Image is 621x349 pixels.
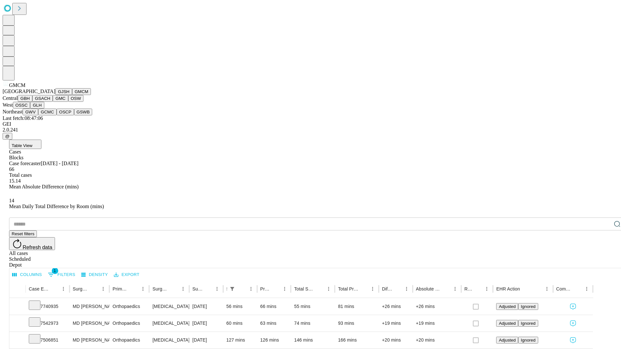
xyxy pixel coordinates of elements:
[573,284,582,293] button: Sort
[338,315,376,332] div: 93 mins
[228,284,237,293] div: 1 active filter
[152,298,186,315] div: [MEDICAL_DATA] [MEDICAL_DATA] 2 OR MORE COMPARTMENTS
[294,332,332,348] div: 146 mins
[294,286,314,291] div: Total Scheduled Duration
[382,286,392,291] div: Difference
[271,284,280,293] button: Sort
[582,284,591,293] button: Menu
[393,284,402,293] button: Sort
[192,286,203,291] div: Surgery Date
[113,332,146,348] div: Orthopaedics
[3,102,13,108] span: West
[496,320,518,327] button: Adjusted
[382,315,409,332] div: +19 mins
[46,270,77,280] button: Show filters
[496,286,520,291] div: EHR Action
[518,303,538,310] button: Ignored
[13,301,22,312] button: Expand
[441,284,451,293] button: Sort
[38,109,57,115] button: GCMC
[29,332,66,348] div: 7506851
[13,318,22,329] button: Expand
[73,332,106,348] div: MD [PERSON_NAME] [PERSON_NAME]
[12,143,32,148] span: Table View
[226,286,227,291] div: Scheduled In Room Duration
[9,140,41,149] button: Table View
[18,95,32,102] button: GBH
[113,286,129,291] div: Primary Service
[169,284,179,293] button: Sort
[29,298,66,315] div: 7740935
[152,286,169,291] div: Surgery Name
[294,298,332,315] div: 55 mins
[72,88,91,95] button: GMCM
[138,284,147,293] button: Menu
[294,315,332,332] div: 74 mins
[556,286,572,291] div: Comments
[5,134,10,139] span: @
[499,338,516,343] span: Adjusted
[9,178,21,184] span: 15.14
[129,284,138,293] button: Sort
[13,102,30,109] button: OSSC
[324,284,333,293] button: Menu
[29,286,49,291] div: Case Epic Id
[338,332,376,348] div: 166 mins
[9,184,79,189] span: Mean Absolute Difference (mins)
[179,284,188,293] button: Menu
[382,332,409,348] div: +20 mins
[496,337,518,344] button: Adjusted
[29,315,66,332] div: 7542973
[499,304,516,309] span: Adjusted
[237,284,246,293] button: Sort
[30,102,44,109] button: GLH
[192,298,220,315] div: [DATE]
[260,286,271,291] div: Predicted In Room Duration
[55,88,72,95] button: GJSH
[260,315,288,332] div: 63 mins
[226,332,254,348] div: 127 mins
[11,270,44,280] button: Select columns
[73,298,106,315] div: MD [PERSON_NAME] [PERSON_NAME]
[518,320,538,327] button: Ignored
[9,172,32,178] span: Total cases
[57,109,74,115] button: OSCP
[41,161,78,166] span: [DATE] - [DATE]
[59,284,68,293] button: Menu
[451,284,460,293] button: Menu
[521,304,535,309] span: Ignored
[113,298,146,315] div: Orthopaedics
[3,95,18,101] span: Central
[315,284,324,293] button: Sort
[246,284,256,293] button: Menu
[3,89,55,94] span: [GEOGRAPHIC_DATA]
[359,284,368,293] button: Sort
[13,335,22,346] button: Expand
[521,338,535,343] span: Ignored
[260,332,288,348] div: 126 mins
[9,166,14,172] span: 66
[226,298,254,315] div: 56 mins
[203,284,212,293] button: Sort
[482,284,491,293] button: Menu
[9,82,26,88] span: GMCM
[226,315,254,332] div: 60 mins
[73,286,89,291] div: Surgeon Name
[73,315,106,332] div: MD [PERSON_NAME] [PERSON_NAME]
[3,133,12,140] button: @
[9,198,14,203] span: 14
[152,315,186,332] div: [MEDICAL_DATA] SURGICAL [MEDICAL_DATA] SHAVING
[3,115,43,121] span: Last fetch: 08:47:06
[260,298,288,315] div: 66 mins
[9,161,41,166] span: Case forecaster
[542,284,551,293] button: Menu
[3,109,23,114] span: Northeast
[416,332,458,348] div: +20 mins
[23,245,52,250] span: Refresh data
[50,284,59,293] button: Sort
[9,204,104,209] span: Mean Daily Total Difference by Room (mins)
[518,337,538,344] button: Ignored
[228,284,237,293] button: Show filters
[52,268,58,274] span: 1
[416,286,441,291] div: Absolute Difference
